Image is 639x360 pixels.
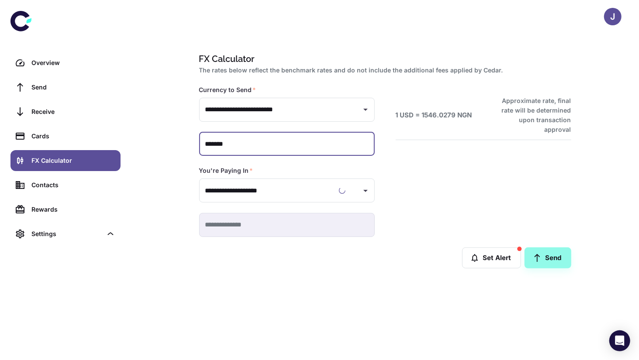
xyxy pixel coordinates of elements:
[31,156,115,165] div: FX Calculator
[10,223,121,244] div: Settings
[359,103,372,116] button: Open
[525,247,571,268] a: Send
[609,330,630,351] div: Open Intercom Messenger
[31,229,102,239] div: Settings
[10,77,121,98] a: Send
[31,131,115,141] div: Cards
[10,199,121,220] a: Rewards
[199,166,253,175] label: You're Paying In
[31,82,115,92] div: Send
[31,107,115,117] div: Receive
[31,58,115,68] div: Overview
[199,52,568,65] h1: FX Calculator
[492,96,571,134] h6: Approximate rate, final rate will be determined upon transaction approval
[10,150,121,171] a: FX Calculator
[604,8,622,25] button: J
[462,247,521,268] button: Set Alert
[359,185,372,197] button: Open
[10,126,121,147] a: Cards
[31,205,115,214] div: Rewards
[199,86,256,94] label: Currency to Send
[31,180,115,190] div: Contacts
[10,175,121,195] a: Contacts
[10,101,121,122] a: Receive
[396,110,472,120] h6: 1 USD = 1546.0279 NGN
[10,52,121,73] a: Overview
